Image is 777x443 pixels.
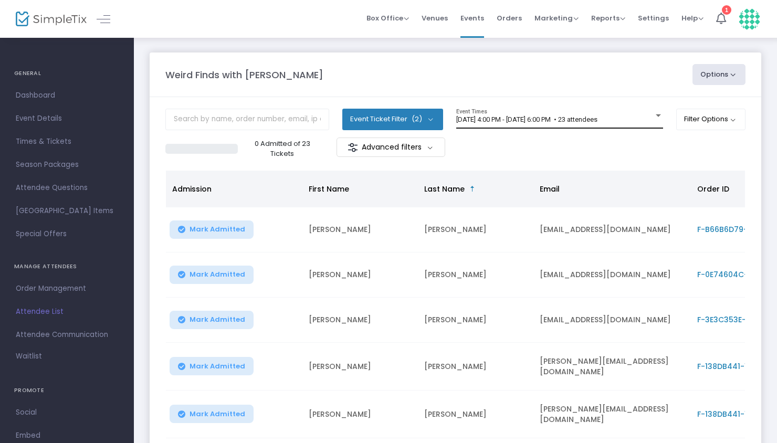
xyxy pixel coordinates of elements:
td: [PERSON_NAME] [418,252,533,298]
span: Attendee Communication [16,328,118,342]
span: F-3E3C353E-2 [697,314,751,325]
span: Embed [16,429,118,442]
img: filter [348,142,358,153]
h4: PROMOTE [14,380,120,401]
span: F-138DB441-1 [697,409,747,419]
td: [EMAIL_ADDRESS][DOMAIN_NAME] [533,298,691,343]
span: Reports [591,13,625,23]
td: [EMAIL_ADDRESS][DOMAIN_NAME] [533,252,691,298]
td: [EMAIL_ADDRESS][DOMAIN_NAME] [533,207,691,252]
span: Events [460,5,484,31]
span: F-B66B6D79-A [697,224,753,235]
td: [PERSON_NAME] [418,391,533,438]
td: [PERSON_NAME] [302,343,418,391]
h4: MANAGE ATTENDEES [14,256,120,277]
span: Dashboard [16,89,118,102]
span: Mark Admitted [190,225,245,234]
span: Attendee List [16,305,118,319]
span: Sortable [468,185,477,193]
span: Event Details [16,112,118,125]
button: Mark Admitted [170,405,254,423]
h4: GENERAL [14,63,120,84]
button: Mark Admitted [170,266,254,284]
span: Orders [497,5,522,31]
button: Event Ticket Filter(2) [342,109,443,130]
span: Order Management [16,282,118,296]
span: (2) [412,115,422,123]
span: Order ID [697,184,729,194]
button: Options [692,64,746,85]
span: F-138DB441-1 [697,361,747,372]
span: Mark Admitted [190,270,245,279]
m-button: Advanced filters [337,138,445,157]
span: Settings [638,5,669,31]
button: Mark Admitted [170,311,254,329]
span: Venues [422,5,448,31]
td: [PERSON_NAME] [418,298,533,343]
span: [GEOGRAPHIC_DATA] Items [16,204,118,218]
input: Search by name, order number, email, ip address [165,109,329,130]
span: Admission [172,184,212,194]
span: Special Offers [16,227,118,241]
m-panel-title: Weird Finds with [PERSON_NAME] [165,68,323,82]
button: Mark Admitted [170,357,254,375]
span: Waitlist [16,351,42,362]
span: Season Packages [16,158,118,172]
span: Email [540,184,560,194]
td: [PERSON_NAME] [302,391,418,438]
td: [PERSON_NAME][EMAIL_ADDRESS][DOMAIN_NAME] [533,343,691,391]
td: [PERSON_NAME] [418,207,533,252]
td: [PERSON_NAME] [302,298,418,343]
span: F-0E74604C-1 [697,269,751,280]
button: Filter Options [676,109,746,130]
td: [PERSON_NAME][EMAIL_ADDRESS][DOMAIN_NAME] [533,391,691,438]
span: Attendee Questions [16,181,118,195]
span: [DATE] 4:00 PM - [DATE] 6:00 PM • 23 attendees [456,115,597,123]
span: Help [681,13,703,23]
td: [PERSON_NAME] [418,343,533,391]
div: 1 [722,5,731,15]
span: Mark Admitted [190,315,245,324]
td: [PERSON_NAME] [302,252,418,298]
span: First Name [309,184,349,194]
td: [PERSON_NAME] [302,207,418,252]
span: Times & Tickets [16,135,118,149]
button: Mark Admitted [170,220,254,239]
span: Social [16,406,118,419]
span: Last Name [424,184,465,194]
p: 0 Admitted of 23 Tickets [242,139,322,159]
span: Mark Admitted [190,410,245,418]
span: Mark Admitted [190,362,245,371]
span: Box Office [366,13,409,23]
span: Marketing [534,13,579,23]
